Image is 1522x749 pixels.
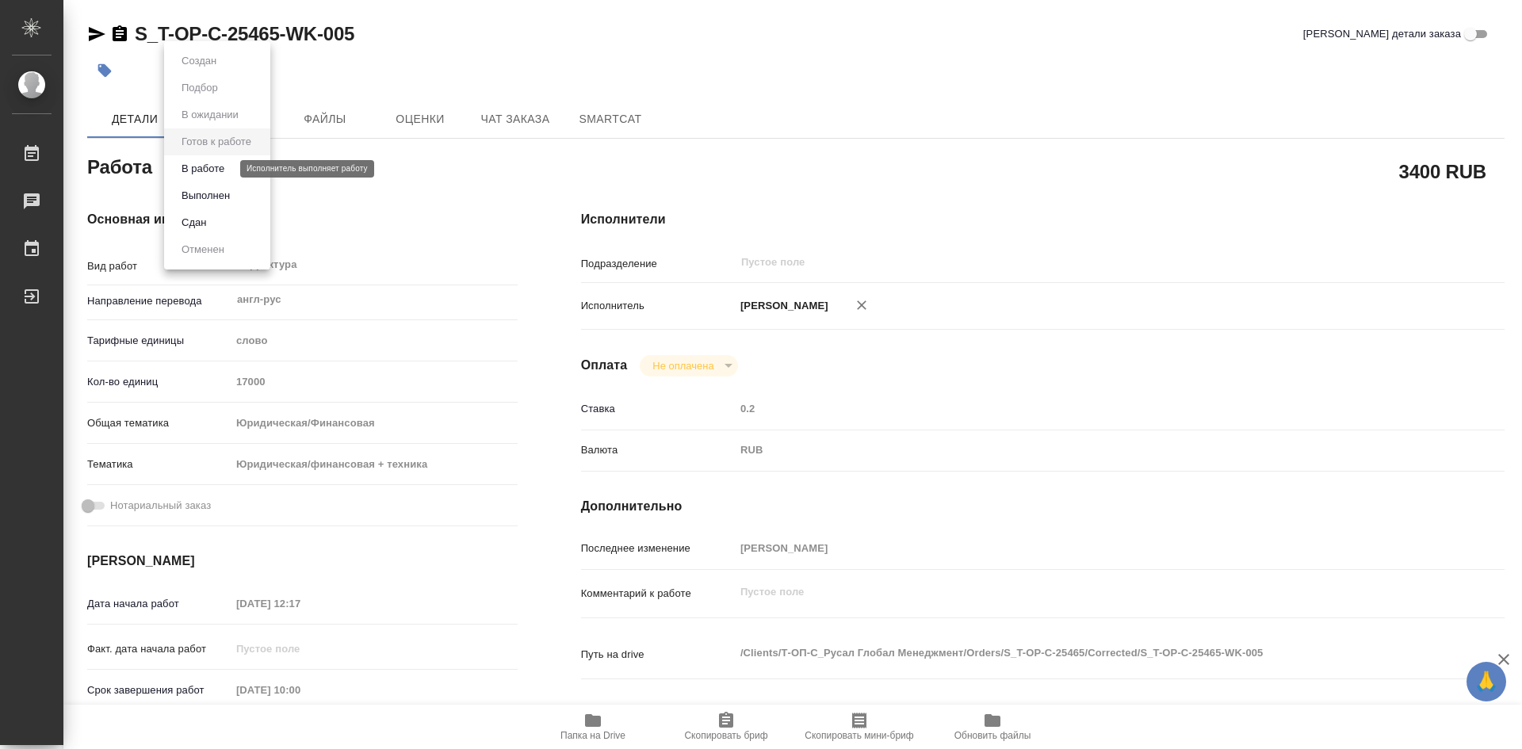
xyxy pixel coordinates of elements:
[177,79,223,97] button: Подбор
[177,187,235,204] button: Выполнен
[177,214,211,231] button: Сдан
[177,133,256,151] button: Готов к работе
[177,241,229,258] button: Отменен
[177,106,243,124] button: В ожидании
[177,52,221,70] button: Создан
[177,160,229,178] button: В работе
